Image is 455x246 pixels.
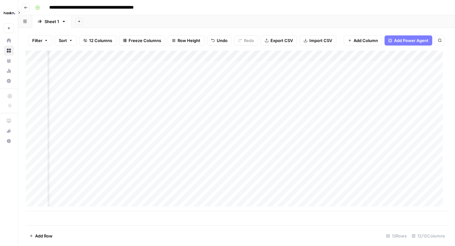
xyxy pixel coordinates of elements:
[270,37,293,44] span: Export CSV
[234,35,258,46] button: Redo
[409,231,447,241] div: 12/12 Columns
[4,76,14,86] a: Settings
[4,7,15,19] img: Haskn Logo
[217,37,227,44] span: Undo
[4,56,14,66] a: Your Data
[354,37,378,44] span: Add Column
[32,37,42,44] span: Filter
[300,35,336,46] button: Import CSV
[26,231,56,241] button: Add Row
[168,35,204,46] button: Row Height
[207,35,232,46] button: Undo
[129,37,161,44] span: Freeze Columns
[55,35,77,46] button: Sort
[4,5,14,21] button: Workspace: Haskn
[79,35,116,46] button: 12 Columns
[261,35,297,46] button: Export CSV
[244,37,254,44] span: Redo
[394,37,428,44] span: Add Power Agent
[178,37,200,44] span: Row Height
[32,15,71,28] a: Sheet 1
[28,35,52,46] button: Filter
[4,116,14,126] a: AirOps Academy
[4,35,14,46] a: Home
[4,66,14,76] a: Usage
[384,231,409,241] div: 13 Rows
[4,46,14,56] a: Browse
[119,35,165,46] button: Freeze Columns
[45,18,59,25] div: Sheet 1
[35,233,52,239] span: Add Row
[59,37,67,44] span: Sort
[344,35,382,46] button: Add Column
[4,126,14,136] button: What's new?
[89,37,112,44] span: 12 Columns
[4,136,14,146] button: Help + Support
[385,35,432,46] button: Add Power Agent
[309,37,332,44] span: Import CSV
